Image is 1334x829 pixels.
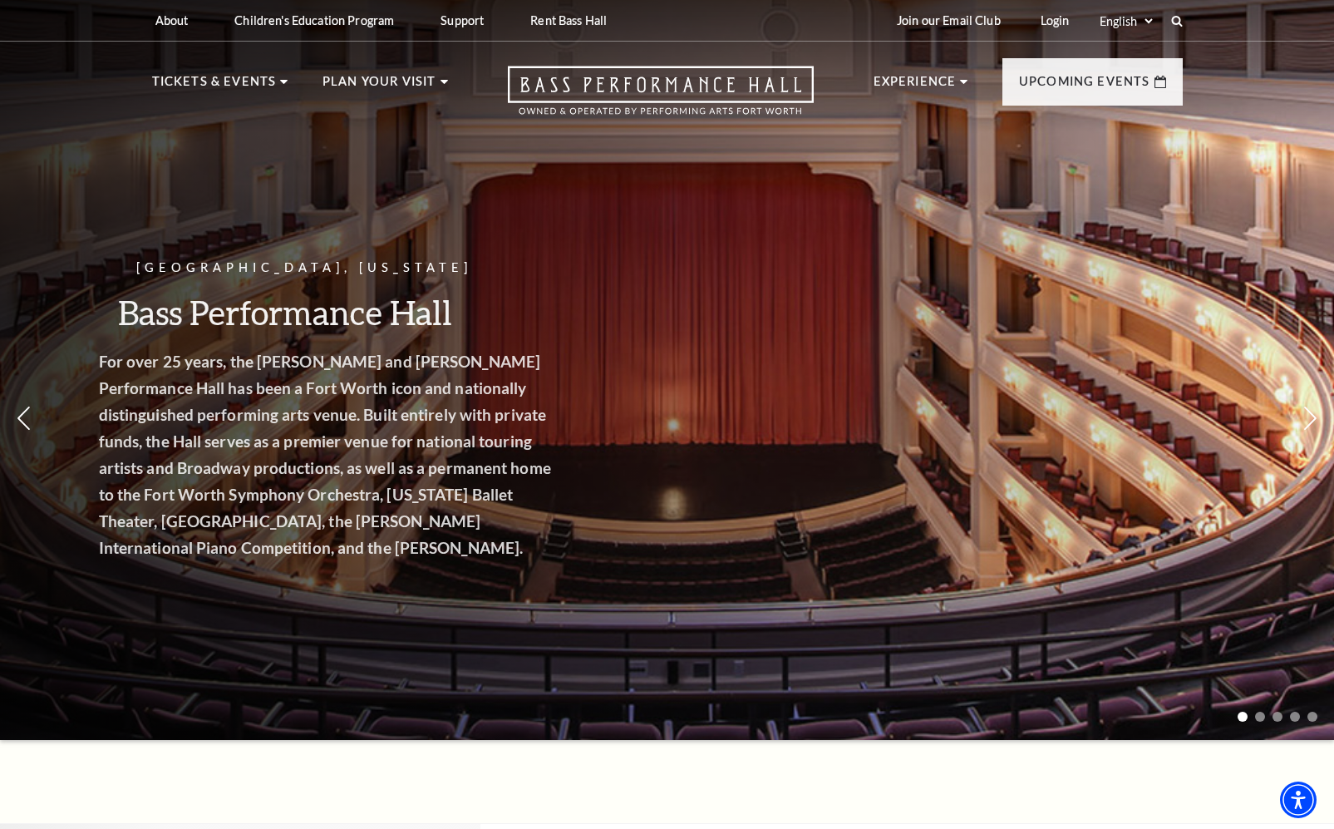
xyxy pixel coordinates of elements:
[152,72,277,101] p: Tickets & Events
[145,291,603,333] h3: Bass Performance Hall
[322,72,436,101] p: Plan Your Visit
[145,258,603,279] p: [GEOGRAPHIC_DATA], [US_STATE]
[874,72,957,101] p: Experience
[1096,13,1155,29] select: Select:
[145,352,598,557] strong: For over 25 years, the [PERSON_NAME] and [PERSON_NAME] Performance Hall has been a Fort Worth ico...
[155,13,189,27] p: About
[530,13,607,27] p: Rent Bass Hall
[1280,782,1317,818] div: Accessibility Menu
[1019,72,1150,101] p: Upcoming Events
[441,13,484,27] p: Support
[234,13,394,27] p: Children's Education Program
